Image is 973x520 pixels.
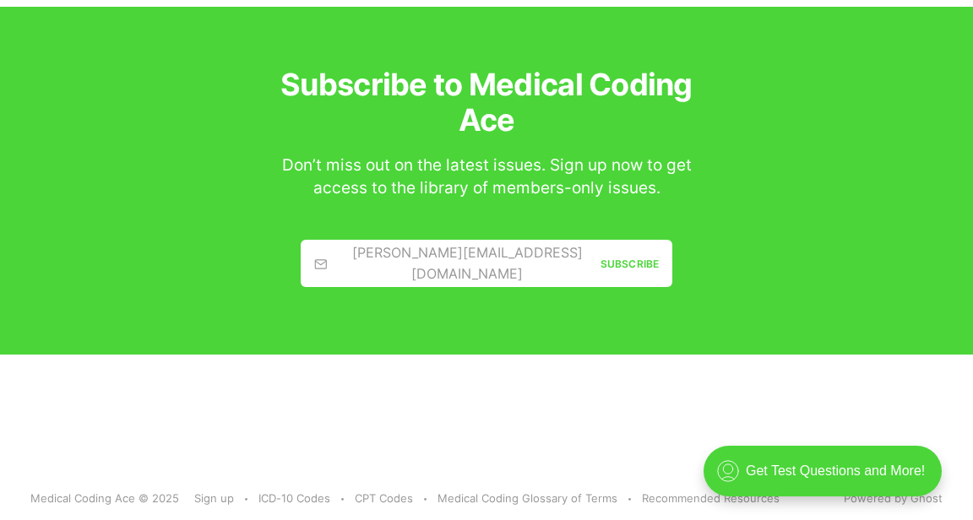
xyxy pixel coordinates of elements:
iframe: portal-trigger [689,437,973,520]
div: Subscribe [601,256,659,272]
div: [PERSON_NAME][EMAIL_ADDRESS][DOMAIN_NAME] [314,242,601,285]
a: Medical Coding Glossary of Terms [438,490,617,507]
div: Don’t miss out on the latest issues. Sign up now to get access to the library of members-only iss... [267,154,706,199]
a: ICD-10 Codes [258,490,330,507]
a: Recommended Resources [642,490,780,507]
a: Sign up [194,490,234,507]
a: CPT Codes [355,490,413,507]
div: Medical Coding Ace © 2025 [30,490,194,507]
h3: Subscribe to Medical Coding Ace [267,68,706,138]
a: [PERSON_NAME][EMAIL_ADDRESS][DOMAIN_NAME] Subscribe [301,240,672,287]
